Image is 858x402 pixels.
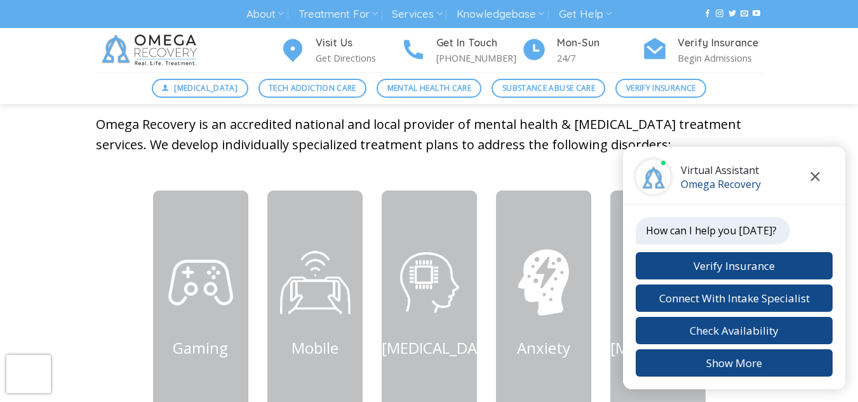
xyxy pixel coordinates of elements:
a: [MEDICAL_DATA] [152,79,248,98]
a: Anxiety [517,337,570,358]
a: Tech Addiction Care [258,79,367,98]
p: [PHONE_NUMBER] [436,51,521,65]
p: Omega Recovery is an accredited national and local provider of mental health & [MEDICAL_DATA] tre... [96,114,763,155]
a: Visit Us Get Directions [280,35,401,66]
a: Substance Abuse Care [492,79,605,98]
a: Follow on Instagram [716,10,723,18]
a: Verify Insurance Begin Admissions [642,35,763,66]
a: [MEDICAL_DATA] [610,337,730,358]
p: 24/7 [557,51,642,65]
span: Tech Addiction Care [269,82,356,94]
a: [MEDICAL_DATA] [382,337,501,358]
a: Send us an email [741,10,748,18]
a: Follow on YouTube [753,10,760,18]
a: Gaming [173,337,228,358]
a: Mental Health Care [377,79,481,98]
a: About [246,3,284,26]
a: Mobile [292,337,339,358]
h4: Get In Touch [436,35,521,51]
p: Get Directions [316,51,401,65]
a: Follow on Twitter [728,10,736,18]
span: [MEDICAL_DATA] [174,82,238,94]
a: Get Help [559,3,612,26]
h4: Verify Insurance [678,35,763,51]
a: Treatment For [298,3,378,26]
span: Verify Insurance [626,82,696,94]
img: Omega Recovery [96,28,207,72]
a: Verify Insurance [615,79,706,98]
p: Begin Admissions [678,51,763,65]
h4: Mon-Sun [557,35,642,51]
a: Follow on Facebook [704,10,711,18]
h4: Visit Us [316,35,401,51]
a: Services [392,3,442,26]
span: Substance Abuse Care [502,82,595,94]
a: Get In Touch [PHONE_NUMBER] [401,35,521,66]
a: Knowledgebase [457,3,544,26]
span: Mental Health Care [387,82,471,94]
